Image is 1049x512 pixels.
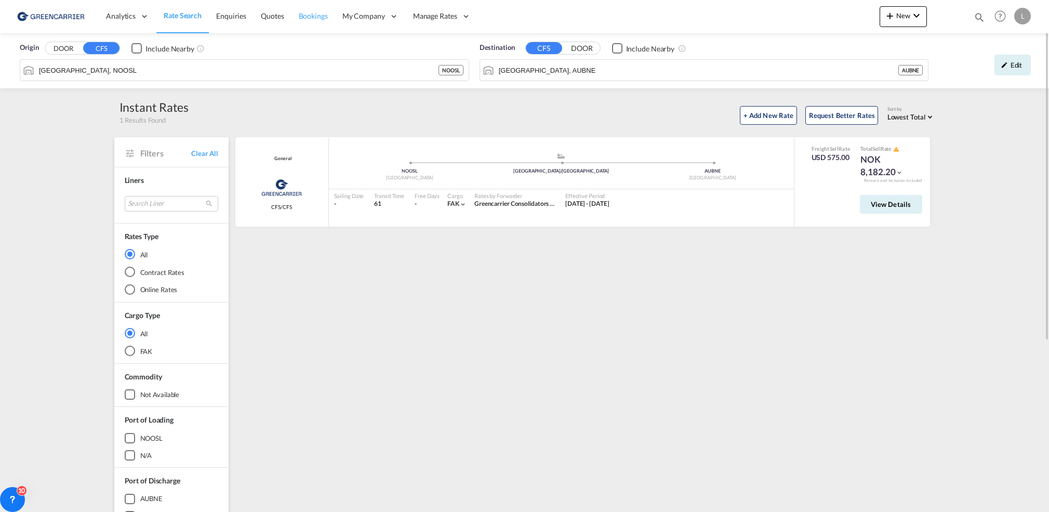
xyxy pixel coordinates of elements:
md-icon: icon-chevron-down [910,9,923,22]
img: e39c37208afe11efa9cb1d7a6ea7d6f5.png [16,5,86,28]
span: View Details [871,200,911,208]
span: Help [991,7,1009,25]
div: Sailing Date [334,192,364,200]
div: NOOSL [334,168,486,175]
span: Sell [872,146,881,152]
div: NOOSL [439,65,463,75]
div: 61 [374,200,404,208]
div: Total Rate [860,145,912,153]
div: Contract / Rate Agreement / Tariff / Spot Pricing Reference Number: General [272,155,291,162]
span: Enquiries [216,11,246,20]
span: 1 Results Found [119,115,166,125]
div: Transit Time [374,192,404,200]
div: N/A [140,451,152,460]
md-checkbox: N/A [125,450,218,461]
button: icon-plus 400-fgNewicon-chevron-down [880,6,927,27]
span: Filters [140,148,192,159]
input: Search by Port [39,62,439,78]
button: Request Better Rates [805,106,878,125]
div: Free Days [415,192,440,200]
div: Effective Period [565,192,609,200]
md-radio-button: Contract Rates [125,267,218,277]
span: CFS/CFS [271,203,291,211]
span: Quotes [261,11,284,20]
div: NOOSL [140,434,163,443]
div: [GEOGRAPHIC_DATA] [637,175,789,181]
button: DOOR [564,43,600,55]
div: not available [140,390,180,399]
div: AUBNE [140,494,163,503]
md-checkbox: NOOSL [125,433,218,443]
md-icon: icon-chevron-down [896,169,903,176]
input: Search by Port [499,62,898,78]
div: - [334,200,364,208]
md-icon: icon-pencil [1001,61,1008,69]
md-checkbox: Checkbox No Ink [131,43,194,54]
div: 01 Aug 2025 - 31 Aug 2025 [565,200,609,208]
md-radio-button: All [125,249,218,259]
div: L [1014,8,1031,24]
span: Liners [125,176,144,185]
md-radio-button: All [125,328,218,338]
md-icon: icon-alert [893,146,899,152]
button: DOOR [45,43,82,55]
span: Bookings [299,11,328,20]
div: Rates Type [125,231,158,242]
span: Manage Rates [413,11,457,21]
md-icon: icon-magnify [974,11,985,23]
button: CFS [83,42,119,54]
div: Sort by [887,106,935,113]
md-checkbox: AUBNE [125,494,218,504]
div: AUBNE [898,65,923,75]
span: Port of Loading [125,415,174,424]
md-checkbox: Checkbox No Ink [612,43,675,54]
span: Origin [20,43,38,53]
span: FAK [447,200,459,207]
span: General [272,155,291,162]
span: Lowest Total [887,113,926,121]
div: Cargo [447,192,467,200]
span: Port of Discharge [125,476,180,485]
div: NOK 8,182.20 [860,153,912,178]
md-icon: icon-plus 400-fg [884,9,896,22]
div: Remark and Inclusion included [856,178,930,183]
div: - [415,200,417,208]
span: Rate Search [164,11,202,20]
button: icon-alert [892,145,899,153]
md-icon: Unchecked: Ignores neighbouring ports when fetching rates.Checked : Includes neighbouring ports w... [196,44,205,52]
button: View Details [860,195,922,214]
button: + Add New Rate [740,106,797,125]
div: Include Nearby [626,44,675,54]
div: icon-magnify [974,11,985,27]
span: Sell [830,146,839,152]
div: USD 575.00 [812,152,851,163]
div: AUBNE [637,168,789,175]
span: Analytics [106,11,136,21]
span: Greencarrier Consolidators ([GEOGRAPHIC_DATA]) [474,200,618,207]
md-radio-button: FAK [125,346,218,356]
span: [DATE] - [DATE] [565,200,609,207]
span: New [884,11,923,20]
div: Freight Rate [812,145,851,152]
md-icon: assets/icons/custom/ship-fill.svg [555,153,567,159]
button: CFS [526,42,562,54]
md-select: Select: Lowest Total [887,110,935,122]
md-icon: Unchecked: Ignores neighbouring ports when fetching rates.Checked : Includes neighbouring ports w... [678,44,686,52]
md-radio-button: Online Rates [125,284,218,295]
span: Commodity [125,372,162,381]
div: Include Nearby [145,44,194,54]
div: [GEOGRAPHIC_DATA]/[GEOGRAPHIC_DATA] [485,168,637,175]
span: Destination [480,43,515,53]
div: [GEOGRAPHIC_DATA] [334,175,486,181]
span: Clear All [191,149,218,158]
span: My Company [342,11,385,21]
img: Greencarrier Consolidators [258,175,304,201]
div: Help [991,7,1014,26]
md-input-container: Oslo, NOOSL [20,60,469,81]
md-icon: icon-chevron-down [459,201,467,208]
div: icon-pencilEdit [994,55,1031,75]
md-input-container: Brisbane, AUBNE [480,60,928,81]
div: Rates by Forwarder [474,192,555,200]
div: Cargo Type [125,310,160,321]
